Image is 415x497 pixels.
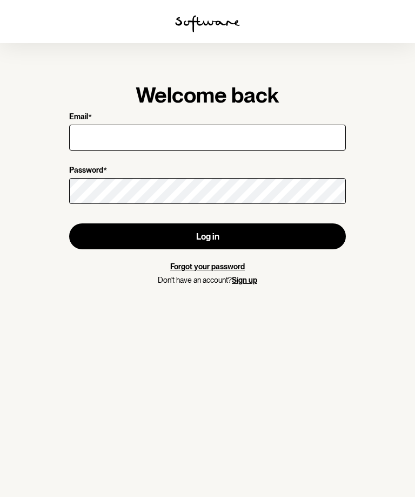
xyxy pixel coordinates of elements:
[69,112,88,122] p: Email
[232,276,257,284] a: Sign up
[170,262,245,271] a: Forgot your password
[69,276,346,285] p: Don't have an account?
[69,223,346,249] button: Log in
[69,82,346,108] h1: Welcome back
[175,15,240,32] img: software logo
[69,166,103,176] p: Password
